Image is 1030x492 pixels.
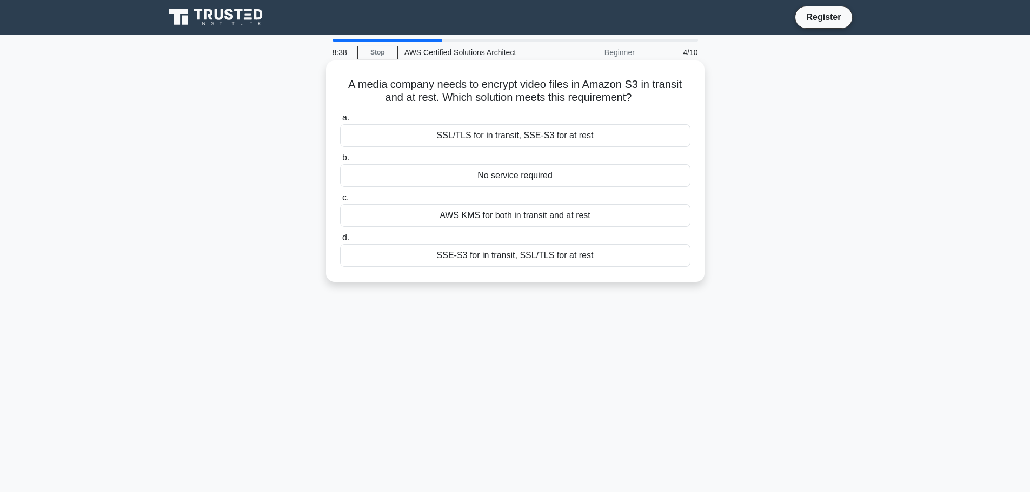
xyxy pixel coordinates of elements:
[800,10,847,24] a: Register
[547,42,641,63] div: Beginner
[339,78,692,105] h5: A media company needs to encrypt video files in Amazon S3 in transit and at rest. Which solution ...
[326,42,357,63] div: 8:38
[641,42,705,63] div: 4/10
[340,204,690,227] div: AWS KMS for both in transit and at rest
[342,193,349,202] span: c.
[398,42,547,63] div: AWS Certified Solutions Architect
[342,153,349,162] span: b.
[342,233,349,242] span: d.
[340,124,690,147] div: SSL/TLS for in transit, SSE-S3 for at rest
[357,46,398,59] a: Stop
[340,244,690,267] div: SSE-S3 for in transit, SSL/TLS for at rest
[342,113,349,122] span: a.
[340,164,690,187] div: No service required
